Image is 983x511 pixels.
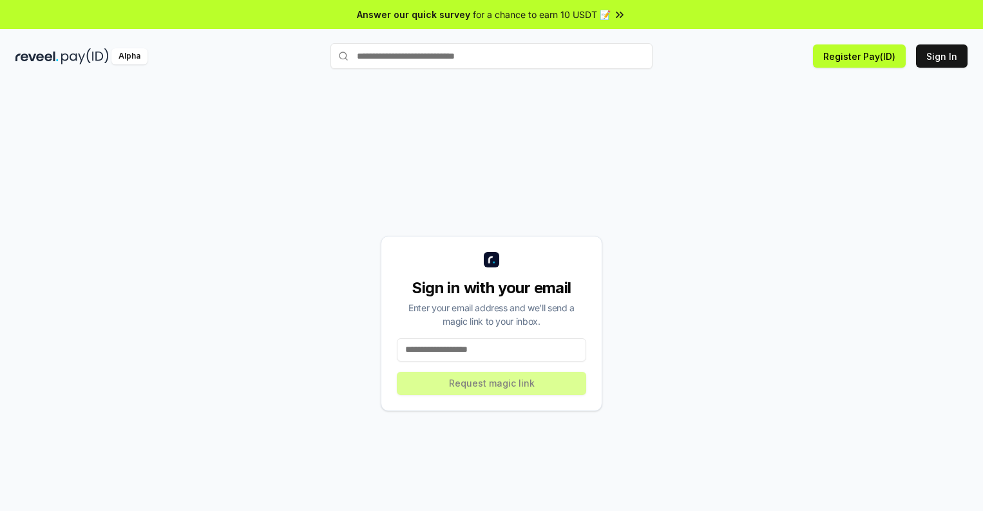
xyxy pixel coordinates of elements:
span: Answer our quick survey [357,8,470,21]
div: Alpha [111,48,148,64]
img: reveel_dark [15,48,59,64]
span: for a chance to earn 10 USDT 📝 [473,8,611,21]
button: Sign In [916,44,968,68]
img: pay_id [61,48,109,64]
div: Sign in with your email [397,278,586,298]
img: logo_small [484,252,499,267]
div: Enter your email address and we’ll send a magic link to your inbox. [397,301,586,328]
button: Register Pay(ID) [813,44,906,68]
